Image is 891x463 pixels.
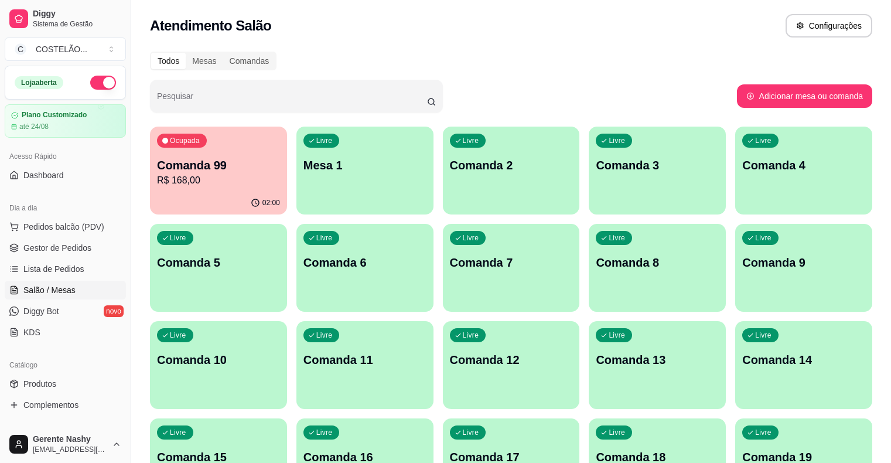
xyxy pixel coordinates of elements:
[443,127,580,215] button: LivreComanda 2
[296,321,433,409] button: LivreComanda 11
[157,157,280,173] p: Comanda 99
[186,53,223,69] div: Mesas
[5,281,126,299] a: Salão / Mesas
[786,14,872,38] button: Configurações
[23,305,59,317] span: Diggy Bot
[5,302,126,321] a: Diggy Botnovo
[609,233,625,243] p: Livre
[5,239,126,257] a: Gestor de Pedidos
[170,428,186,437] p: Livre
[33,9,121,19] span: Diggy
[23,326,40,338] span: KDS
[589,127,726,215] button: LivreComanda 3
[450,352,573,368] p: Comanda 12
[755,331,771,340] p: Livre
[90,76,116,90] button: Alterar Status
[170,233,186,243] p: Livre
[33,445,107,454] span: [EMAIL_ADDRESS][DOMAIN_NAME]
[463,233,479,243] p: Livre
[23,242,91,254] span: Gestor de Pedidos
[316,136,333,145] p: Livre
[735,224,872,312] button: LivreComanda 9
[609,331,625,340] p: Livre
[303,352,426,368] p: Comanda 11
[742,157,865,173] p: Comanda 4
[150,16,271,35] h2: Atendimento Salão
[5,5,126,33] a: DiggySistema de Gestão
[157,254,280,271] p: Comanda 5
[303,254,426,271] p: Comanda 6
[150,224,287,312] button: LivreComanda 5
[5,430,126,458] button: Gerente Nashy[EMAIL_ADDRESS][DOMAIN_NAME]
[151,53,186,69] div: Todos
[15,43,26,55] span: C
[223,53,276,69] div: Comandas
[5,323,126,342] a: KDS
[5,217,126,236] button: Pedidos balcão (PDV)
[5,147,126,166] div: Acesso Rápido
[23,169,64,181] span: Dashboard
[303,157,426,173] p: Mesa 1
[5,375,126,393] a: Produtos
[609,428,625,437] p: Livre
[19,122,49,131] article: até 24/08
[157,95,427,107] input: Pesquisar
[735,321,872,409] button: LivreComanda 14
[589,321,726,409] button: LivreComanda 13
[755,233,771,243] p: Livre
[15,76,63,89] div: Loja aberta
[589,224,726,312] button: LivreComanda 8
[742,254,865,271] p: Comanda 9
[316,233,333,243] p: Livre
[150,321,287,409] button: LivreComanda 10
[755,136,771,145] p: Livre
[296,224,433,312] button: LivreComanda 6
[5,166,126,185] a: Dashboard
[463,136,479,145] p: Livre
[450,157,573,173] p: Comanda 2
[22,111,87,120] article: Plano Customizado
[609,136,625,145] p: Livre
[23,263,84,275] span: Lista de Pedidos
[170,331,186,340] p: Livre
[596,157,719,173] p: Comanda 3
[316,428,333,437] p: Livre
[23,399,78,411] span: Complementos
[742,352,865,368] p: Comanda 14
[316,331,333,340] p: Livre
[296,127,433,215] button: LivreMesa 1
[596,254,719,271] p: Comanda 8
[463,428,479,437] p: Livre
[36,43,87,55] div: COSTELÃO ...
[443,321,580,409] button: LivreComanda 12
[463,331,479,340] p: Livre
[23,378,56,390] span: Produtos
[157,352,280,368] p: Comanda 10
[170,136,200,145] p: Ocupada
[150,127,287,215] button: OcupadaComanda 99R$ 168,0002:00
[33,19,121,29] span: Sistema de Gestão
[737,84,872,108] button: Adicionar mesa ou comanda
[5,396,126,414] a: Complementos
[23,284,76,296] span: Salão / Mesas
[262,198,280,207] p: 02:00
[755,428,771,437] p: Livre
[157,173,280,188] p: R$ 168,00
[450,254,573,271] p: Comanda 7
[5,356,126,375] div: Catálogo
[5,199,126,217] div: Dia a dia
[735,127,872,215] button: LivreComanda 4
[5,260,126,278] a: Lista de Pedidos
[596,352,719,368] p: Comanda 13
[23,221,104,233] span: Pedidos balcão (PDV)
[5,38,126,61] button: Select a team
[33,434,107,445] span: Gerente Nashy
[443,224,580,312] button: LivreComanda 7
[5,104,126,138] a: Plano Customizadoaté 24/08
